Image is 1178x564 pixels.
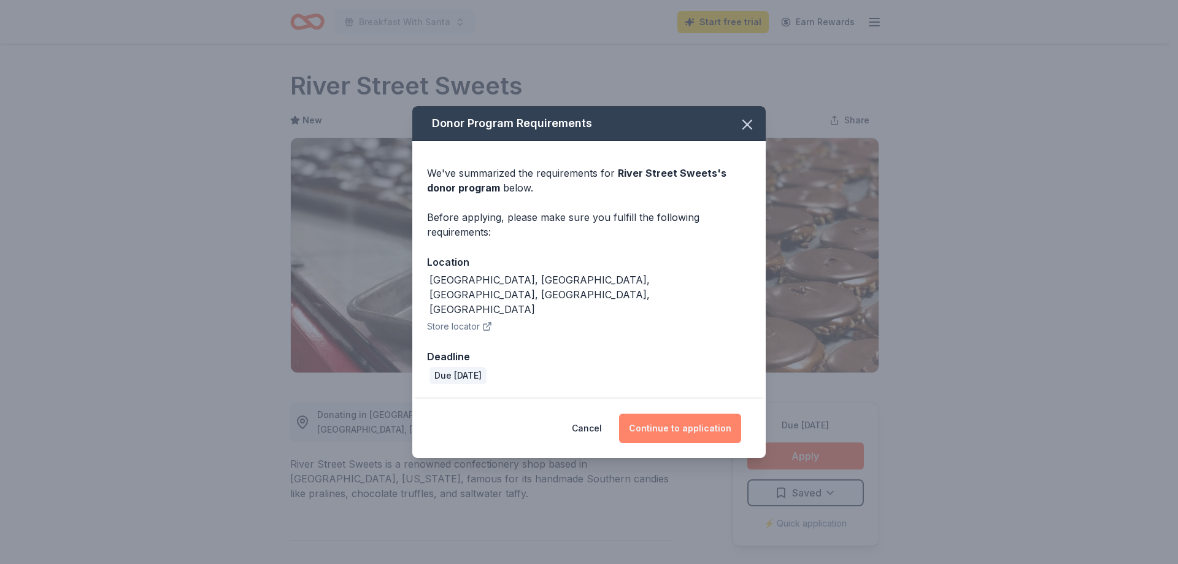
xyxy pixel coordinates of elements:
[427,349,751,365] div: Deadline
[427,254,751,270] div: Location
[572,414,602,443] button: Cancel
[619,414,741,443] button: Continue to application
[427,319,492,334] button: Store locator
[429,367,487,384] div: Due [DATE]
[429,272,751,317] div: [GEOGRAPHIC_DATA], [GEOGRAPHIC_DATA], [GEOGRAPHIC_DATA], [GEOGRAPHIC_DATA], [GEOGRAPHIC_DATA]
[412,106,766,141] div: Donor Program Requirements
[427,210,751,239] div: Before applying, please make sure you fulfill the following requirements:
[427,166,751,195] div: We've summarized the requirements for below.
